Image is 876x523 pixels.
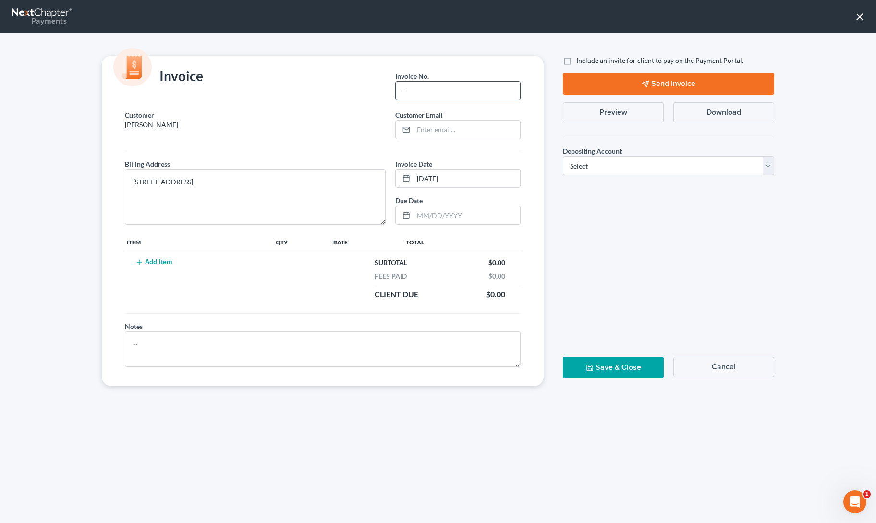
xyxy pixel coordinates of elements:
[484,271,510,281] div: $0.00
[370,258,412,268] div: Subtotal
[12,15,67,26] div: Payments
[855,9,864,24] button: ×
[125,110,154,120] label: Customer
[673,102,774,122] button: Download
[563,147,622,155] span: Depositing Account
[481,289,510,300] div: $0.00
[863,490,871,498] span: 1
[133,258,175,266] button: Add Item
[395,72,429,80] span: Invoice No.
[414,121,520,139] input: Enter email...
[331,232,398,252] th: Rate
[125,321,143,331] label: Notes
[414,170,520,188] input: MM/DD/YYYY
[120,67,208,86] div: Invoice
[563,73,774,95] button: Send Invoice
[576,56,743,64] span: Include an invite for client to pay on the Payment Portal.
[395,111,443,119] span: Customer Email
[563,102,664,122] button: Preview
[370,271,412,281] div: Fees Paid
[484,258,510,268] div: $0.00
[12,5,73,28] a: Payments
[125,160,170,168] span: Billing Address
[396,82,520,100] input: --
[125,232,274,252] th: Item
[395,195,423,206] label: Due Date
[395,160,432,168] span: Invoice Date
[274,232,331,252] th: Qty
[113,48,152,86] img: icon-money-cc55cd5b71ee43c44ef0efbab91310903cbf28f8221dba23c0d5ca797e203e98.svg
[673,357,774,377] button: Cancel
[843,490,866,513] iframe: Intercom live chat
[398,232,521,252] th: Total
[414,206,520,224] input: MM/DD/YYYY
[370,289,423,300] div: Client Due
[563,357,664,378] button: Save & Close
[125,120,386,130] p: [PERSON_NAME]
